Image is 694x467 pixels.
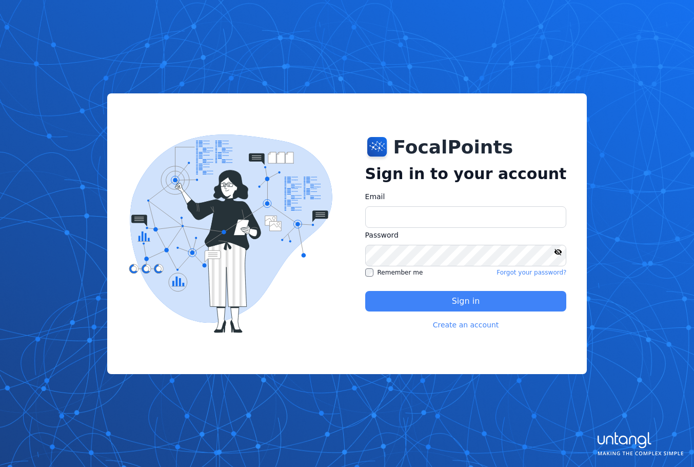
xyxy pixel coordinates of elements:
[365,191,567,202] label: Email
[365,165,567,183] h2: Sign in to your account
[365,291,567,312] button: Sign in
[365,268,423,277] label: Remember me
[433,320,499,330] a: Create an account
[365,230,567,241] label: Password
[393,137,513,158] h1: FocalPoints
[365,268,373,277] input: Remember me
[497,268,566,277] a: Forgot your password?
